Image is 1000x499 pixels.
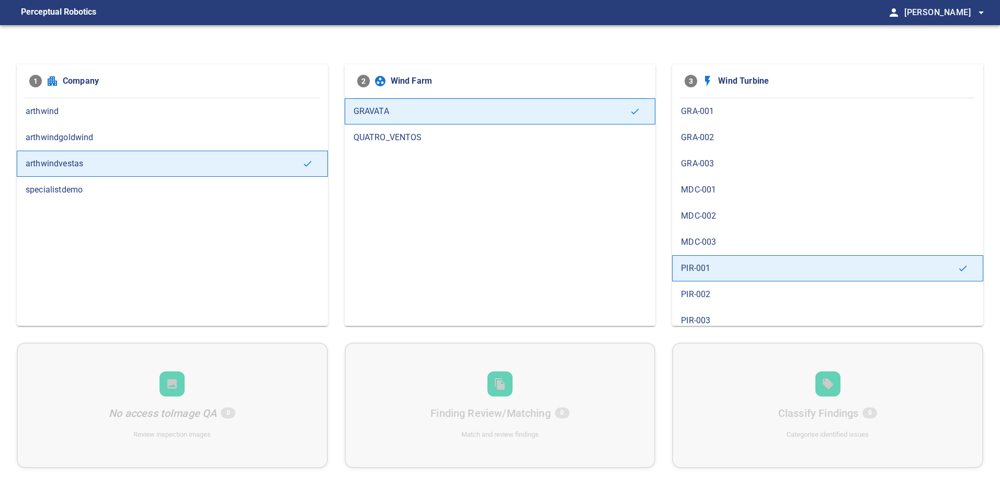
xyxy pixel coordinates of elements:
span: person [888,6,900,19]
span: GRA-002 [681,131,974,144]
div: PIR-003 [672,308,983,334]
span: Wind Turbine [718,75,971,87]
span: GRAVATA [354,105,630,118]
div: GRA-003 [672,151,983,177]
div: MDC-002 [672,203,983,229]
button: [PERSON_NAME] [900,2,987,23]
span: 2 [357,75,370,87]
div: arthwindvestas [17,151,328,177]
span: Company [63,75,315,87]
span: GRA-003 [681,157,974,170]
span: arrow_drop_down [975,6,987,19]
span: PIR-001 [681,262,958,275]
span: MDC-001 [681,184,974,196]
span: arthwindgoldwind [26,131,319,144]
div: QUATRO_VENTOS [345,124,656,151]
span: 3 [685,75,697,87]
span: GRA-001 [681,105,974,118]
span: PIR-002 [681,288,974,301]
span: arthwind [26,105,319,118]
figcaption: Perceptual Robotics [21,4,96,21]
span: specialistdemo [26,184,319,196]
div: GRAVATA [345,98,656,124]
div: GRA-002 [672,124,983,151]
div: arthwind [17,98,328,124]
span: [PERSON_NAME] [904,5,987,20]
div: MDC-001 [672,177,983,203]
span: QUATRO_VENTOS [354,131,647,144]
span: PIR-003 [681,314,974,327]
span: Wind Farm [391,75,643,87]
span: MDC-003 [681,236,974,248]
span: 1 [29,75,42,87]
div: GRA-001 [672,98,983,124]
div: arthwindgoldwind [17,124,328,151]
div: PIR-002 [672,281,983,308]
div: PIR-001 [672,255,983,281]
span: arthwindvestas [26,157,302,170]
span: MDC-002 [681,210,974,222]
div: specialistdemo [17,177,328,203]
div: MDC-003 [672,229,983,255]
